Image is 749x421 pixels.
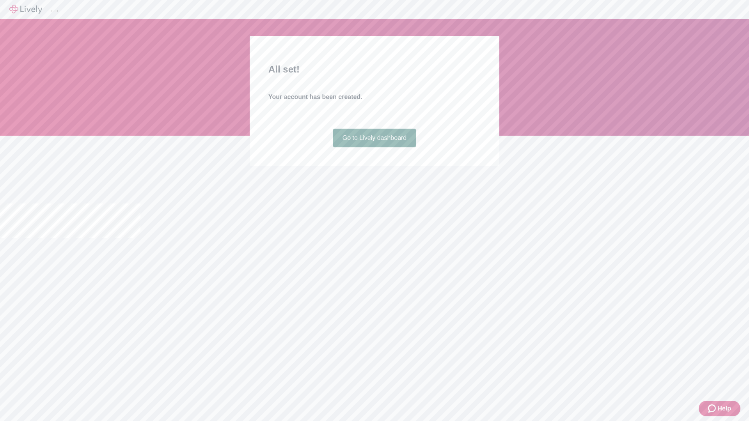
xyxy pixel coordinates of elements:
[333,129,416,147] a: Go to Lively dashboard
[51,10,58,12] button: Log out
[268,92,481,102] h4: Your account has been created.
[708,404,717,413] svg: Zendesk support icon
[9,5,42,14] img: Lively
[699,401,740,416] button: Zendesk support iconHelp
[268,62,481,76] h2: All set!
[717,404,731,413] span: Help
